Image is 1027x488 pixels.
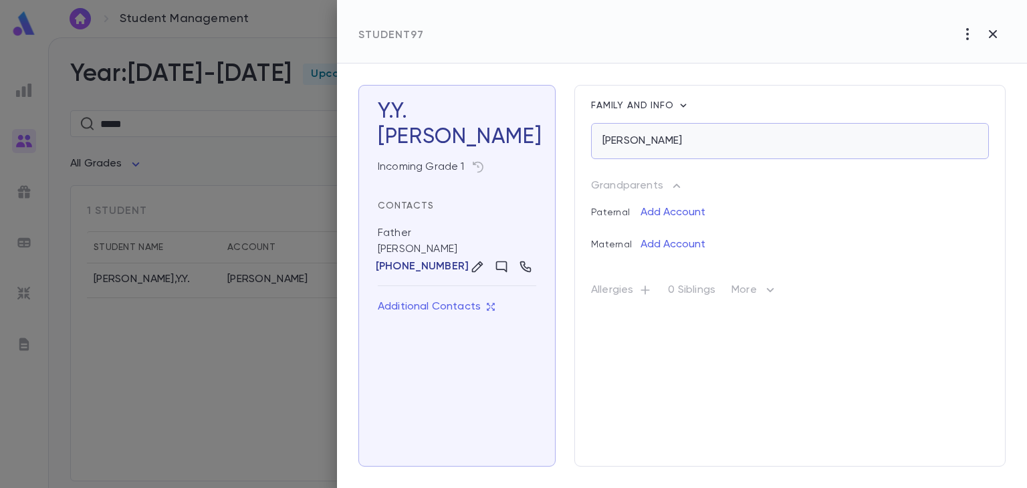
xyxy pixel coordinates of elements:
[641,234,705,255] button: Add Account
[668,283,715,302] p: 0 Siblings
[731,282,778,303] p: More
[378,300,495,314] p: Additional Contacts
[591,229,641,250] p: Maternal
[378,201,434,211] span: Contacts
[591,101,677,110] span: Family and info
[591,175,683,197] button: Grandparents
[376,260,469,273] p: [PHONE_NUMBER]
[378,124,536,150] div: [PERSON_NAME]
[591,283,652,302] p: Allergies
[378,156,536,178] div: Incoming Grade 1
[378,226,411,240] div: Father
[641,202,705,223] button: Add Account
[358,30,424,41] span: Student 97
[602,134,682,148] p: [PERSON_NAME]
[378,260,467,273] button: [PHONE_NUMBER]
[378,294,495,320] button: Additional Contacts
[378,218,536,286] div: [PERSON_NAME]
[591,197,641,218] p: Paternal
[378,99,536,150] h3: Y.Y.
[591,179,663,193] p: Grandparents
